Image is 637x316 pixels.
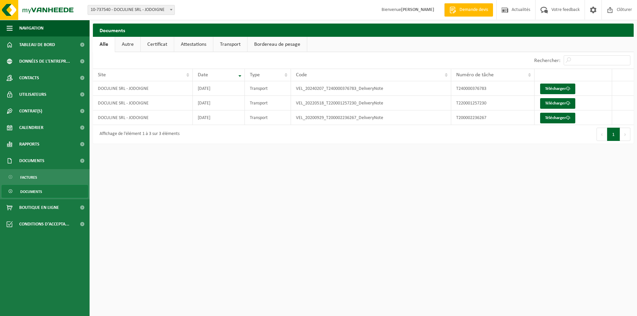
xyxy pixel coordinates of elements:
a: Autre [115,37,140,52]
td: VEL_20200929_T200002236267_DeliveryNote [291,110,451,125]
span: Documents [20,185,42,198]
span: Utilisateurs [19,86,46,103]
span: Demande devis [458,7,490,13]
span: Factures [20,171,37,184]
td: T220001257230 [451,96,534,110]
td: T240000376783 [451,81,534,96]
a: Factures [2,171,88,183]
td: DOCULINE SRL - JODOIGNE [93,110,193,125]
span: Contacts [19,70,39,86]
a: Attestations [174,37,213,52]
span: Type [250,72,260,78]
td: Transport [245,110,291,125]
span: 10-737540 - DOCULINE SRL - JODOIGNE [88,5,175,15]
button: Previous [597,128,607,141]
a: Bordereau de pesage [248,37,307,52]
td: DOCULINE SRL - JODOIGNE [93,96,193,110]
h2: Documents [93,24,634,36]
a: Demande devis [444,3,493,17]
td: VEL_20240207_T240000376783_DeliveryNote [291,81,451,96]
td: Transport [245,81,291,96]
strong: [PERSON_NAME] [401,7,434,12]
a: Transport [213,37,247,52]
td: Transport [245,96,291,110]
a: Certificat [141,37,174,52]
span: Documents [19,153,44,169]
span: Rapports [19,136,39,153]
span: Contrat(s) [19,103,42,119]
a: Alle [93,37,115,52]
td: [DATE] [193,96,245,110]
a: Documents [2,185,88,198]
td: VEL_20220518_T220001257230_DeliveryNote [291,96,451,110]
td: T200002236267 [451,110,534,125]
span: Données de l'entrepr... [19,53,70,70]
span: Navigation [19,20,43,36]
span: Code [296,72,307,78]
td: [DATE] [193,81,245,96]
div: Affichage de l'élément 1 à 3 sur 3 éléments [96,128,179,140]
td: [DATE] [193,110,245,125]
span: Calendrier [19,119,43,136]
span: Numéro de tâche [456,72,494,78]
span: 10-737540 - DOCULINE SRL - JODOIGNE [88,5,175,15]
span: Date [198,72,208,78]
a: Télécharger [540,98,575,109]
button: 1 [607,128,620,141]
button: Next [620,128,630,141]
span: Tableau de bord [19,36,55,53]
a: Télécharger [540,113,575,123]
span: Conditions d'accepta... [19,216,69,232]
a: Télécharger [540,84,575,94]
span: Site [98,72,106,78]
td: DOCULINE SRL - JODOIGNE [93,81,193,96]
span: Boutique en ligne [19,199,59,216]
label: Rechercher: [534,58,560,63]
